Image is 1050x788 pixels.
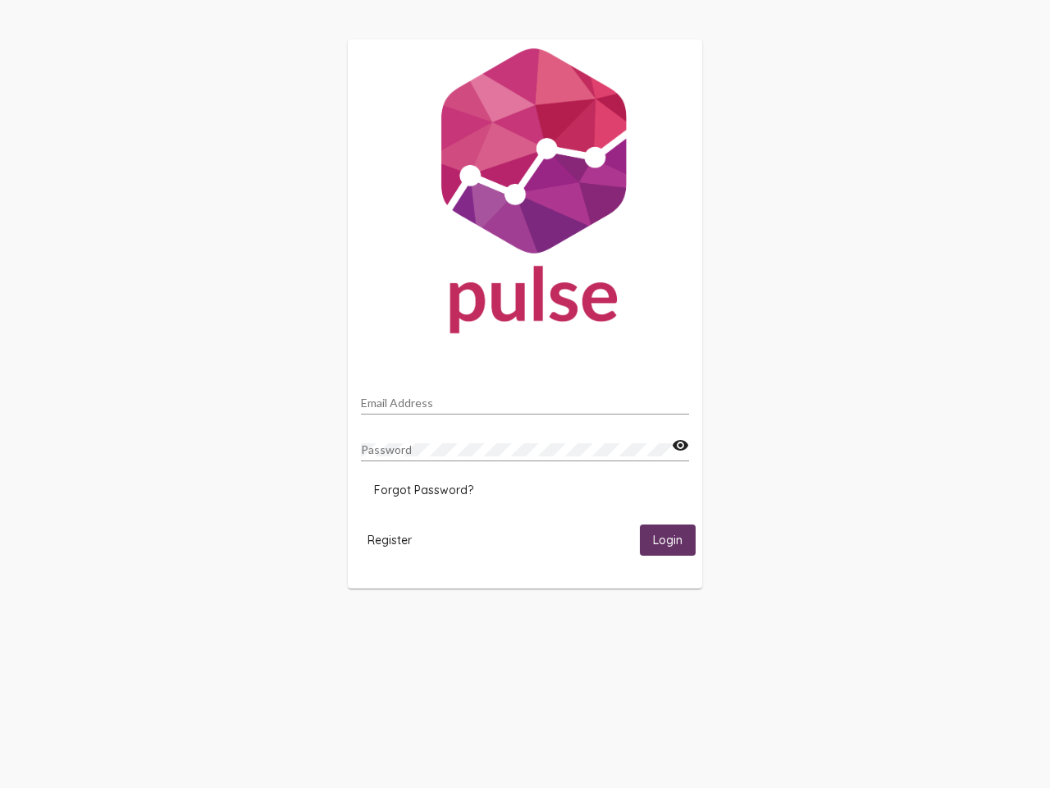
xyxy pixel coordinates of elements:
[361,475,486,505] button: Forgot Password?
[348,39,702,350] img: Pulse For Good Logo
[653,534,682,548] span: Login
[367,533,412,547] span: Register
[640,525,696,555] button: Login
[354,525,425,555] button: Register
[374,483,473,497] span: Forgot Password?
[672,436,689,456] mat-icon: visibility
